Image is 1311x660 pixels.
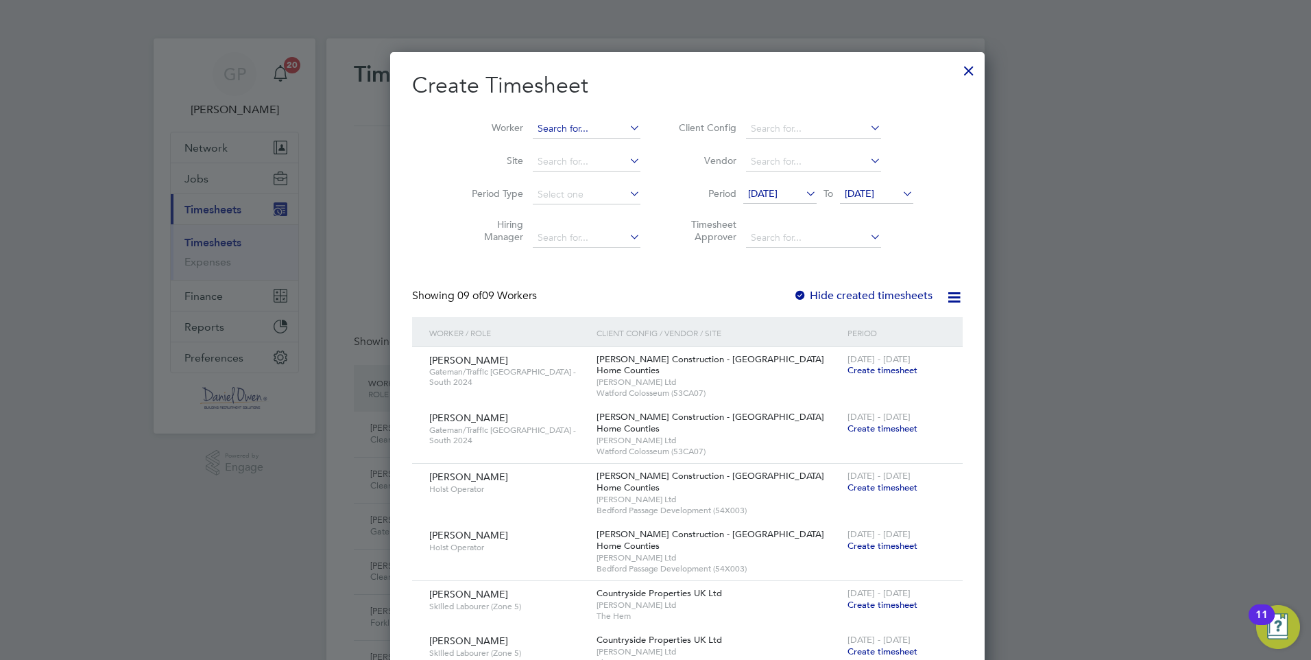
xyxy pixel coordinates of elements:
[847,423,917,434] span: Create timesheet
[429,471,508,483] span: [PERSON_NAME]
[1255,615,1268,633] div: 11
[675,218,736,243] label: Timesheet Approver
[457,289,482,303] span: 09 of
[847,353,911,365] span: [DATE] - [DATE]
[597,377,841,388] span: [PERSON_NAME] Ltd
[845,187,874,200] span: [DATE]
[847,599,917,611] span: Create timesheet
[746,119,881,139] input: Search for...
[597,646,841,657] span: [PERSON_NAME] Ltd
[793,289,933,303] label: Hide created timesheets
[597,563,841,574] span: Bedford Passage Development (54X003)
[429,354,508,366] span: [PERSON_NAME]
[597,587,722,599] span: Countryside Properties UK Ltd
[675,154,736,167] label: Vendor
[597,388,841,399] span: Watford Colosseum (53CA07)
[593,317,844,349] div: Client Config / Vendor / Site
[844,317,949,349] div: Period
[597,528,824,552] span: [PERSON_NAME] Construction - [GEOGRAPHIC_DATA] Home Counties
[847,540,917,552] span: Create timesheet
[597,505,841,516] span: Bedford Passage Development (54X003)
[597,634,722,646] span: Countryside Properties UK Ltd
[597,552,841,563] span: [PERSON_NAME] Ltd
[597,435,841,446] span: [PERSON_NAME] Ltd
[461,121,523,134] label: Worker
[1256,605,1300,649] button: Open Resource Center, 11 new notifications
[597,353,824,377] span: [PERSON_NAME] Construction - [GEOGRAPHIC_DATA] Home Counties
[847,411,911,423] span: [DATE] - [DATE]
[597,494,841,505] span: [PERSON_NAME] Ltd
[597,611,841,622] span: The Hem
[429,588,508,600] span: [PERSON_NAME]
[847,634,911,646] span: [DATE] - [DATE]
[847,470,911,482] span: [DATE] - [DATE]
[429,366,586,388] span: Gateman/Traffic [GEOGRAPHIC_DATA] - South 2024
[746,152,881,172] input: Search for...
[429,648,586,659] span: Skilled Labourer (Zone 5)
[429,425,586,446] span: Gateman/Traffic [GEOGRAPHIC_DATA] - South 2024
[597,600,841,611] span: [PERSON_NAME] Ltd
[746,228,881,248] input: Search for...
[597,446,841,457] span: Watford Colosseum (53CA07)
[429,529,508,541] span: [PERSON_NAME]
[819,185,837,202] span: To
[847,528,911,540] span: [DATE] - [DATE]
[748,187,778,200] span: [DATE]
[429,635,508,647] span: [PERSON_NAME]
[429,542,586,553] span: Hoist Operator
[461,154,523,167] label: Site
[847,587,911,599] span: [DATE] - [DATE]
[675,121,736,134] label: Client Config
[533,119,640,139] input: Search for...
[597,411,824,434] span: [PERSON_NAME] Construction - [GEOGRAPHIC_DATA] Home Counties
[429,484,586,495] span: Hoist Operator
[461,218,523,243] label: Hiring Manager
[847,364,917,376] span: Create timesheet
[533,185,640,204] input: Select one
[847,482,917,493] span: Create timesheet
[457,289,537,303] span: 09 Workers
[675,187,736,200] label: Period
[429,412,508,424] span: [PERSON_NAME]
[412,289,540,303] div: Showing
[597,470,824,493] span: [PERSON_NAME] Construction - [GEOGRAPHIC_DATA] Home Counties
[533,152,640,172] input: Search for...
[426,317,593,349] div: Worker / Role
[429,601,586,612] span: Skilled Labourer (Zone 5)
[461,187,523,200] label: Period Type
[533,228,640,248] input: Search for...
[412,71,963,100] h2: Create Timesheet
[847,646,917,657] span: Create timesheet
